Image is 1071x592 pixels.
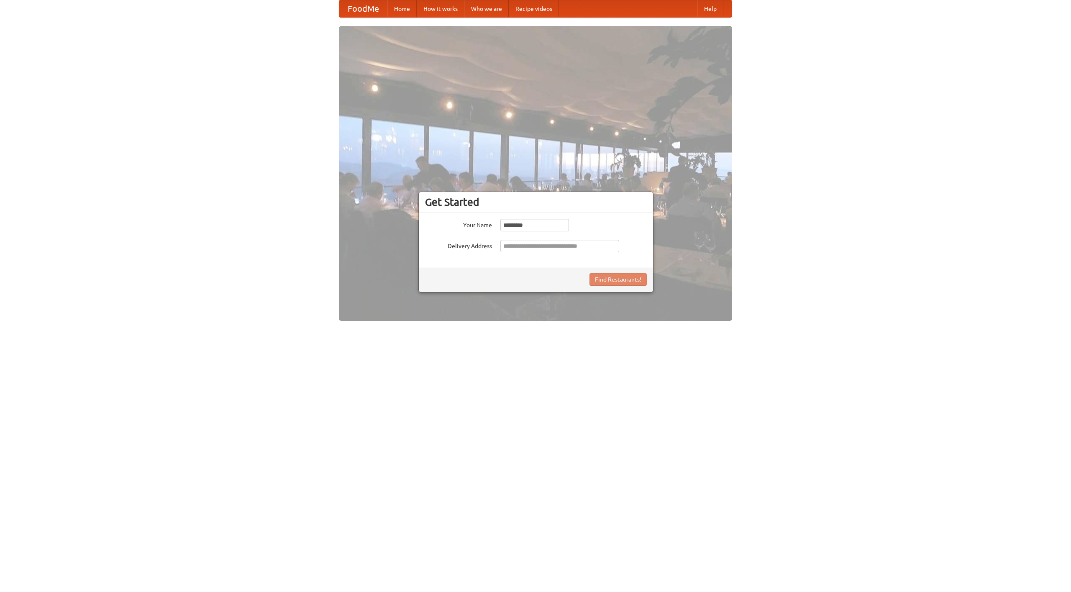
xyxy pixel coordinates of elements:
a: Home [387,0,417,17]
a: Help [697,0,723,17]
a: FoodMe [339,0,387,17]
a: Who we are [464,0,509,17]
button: Find Restaurants! [589,273,647,286]
a: Recipe videos [509,0,559,17]
h3: Get Started [425,196,647,208]
label: Your Name [425,219,492,229]
a: How it works [417,0,464,17]
label: Delivery Address [425,240,492,250]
